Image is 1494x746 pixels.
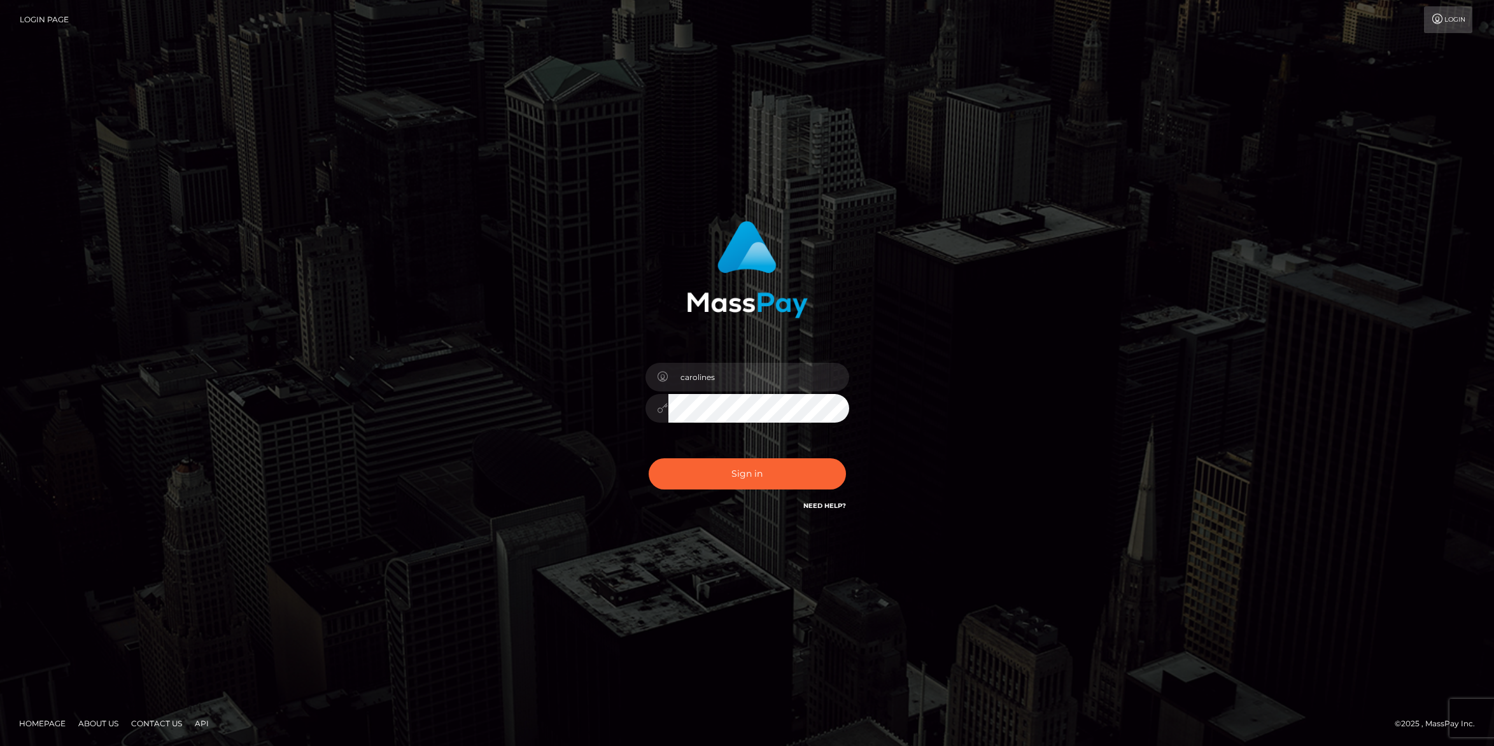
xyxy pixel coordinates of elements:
[803,502,846,510] a: Need Help?
[20,6,69,33] a: Login Page
[126,714,187,733] a: Contact Us
[73,714,123,733] a: About Us
[1395,717,1484,731] div: © 2025 , MassPay Inc.
[668,363,849,391] input: Username...
[1424,6,1472,33] a: Login
[190,714,214,733] a: API
[14,714,71,733] a: Homepage
[687,221,808,318] img: MassPay Login
[649,458,846,489] button: Sign in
